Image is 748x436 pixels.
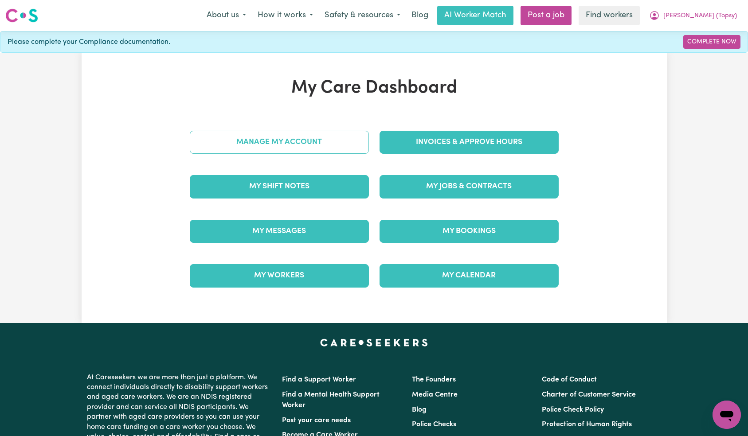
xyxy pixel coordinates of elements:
a: My Messages [190,220,369,243]
a: Charter of Customer Service [542,391,636,398]
button: How it works [252,6,319,25]
a: My Jobs & Contracts [380,175,559,198]
span: Please complete your Compliance documentation. [8,37,170,47]
a: Post a job [521,6,572,25]
a: Careseekers home page [320,339,428,346]
a: Police Check Policy [542,406,604,413]
a: Protection of Human Rights [542,421,632,428]
h1: My Care Dashboard [184,78,564,99]
a: Invoices & Approve Hours [380,131,559,154]
a: Complete Now [683,35,740,49]
button: My Account [643,6,743,25]
button: Safety & resources [319,6,406,25]
a: The Founders [412,376,456,383]
a: My Calendar [380,264,559,287]
a: Find a Support Worker [282,376,356,383]
a: Careseekers logo [5,5,38,26]
img: Careseekers logo [5,8,38,23]
a: My Workers [190,264,369,287]
a: Blog [412,406,427,413]
button: About us [201,6,252,25]
a: Media Centre [412,391,458,398]
a: My Bookings [380,220,559,243]
a: My Shift Notes [190,175,369,198]
a: Manage My Account [190,131,369,154]
a: Post your care needs [282,417,351,424]
a: Police Checks [412,421,456,428]
a: Code of Conduct [542,376,597,383]
a: Blog [406,6,434,25]
a: AI Worker Match [437,6,513,25]
span: [PERSON_NAME] (Topsy) [663,11,737,21]
iframe: Button to launch messaging window [713,401,741,429]
a: Find a Mental Health Support Worker [282,391,380,409]
a: Find workers [579,6,640,25]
